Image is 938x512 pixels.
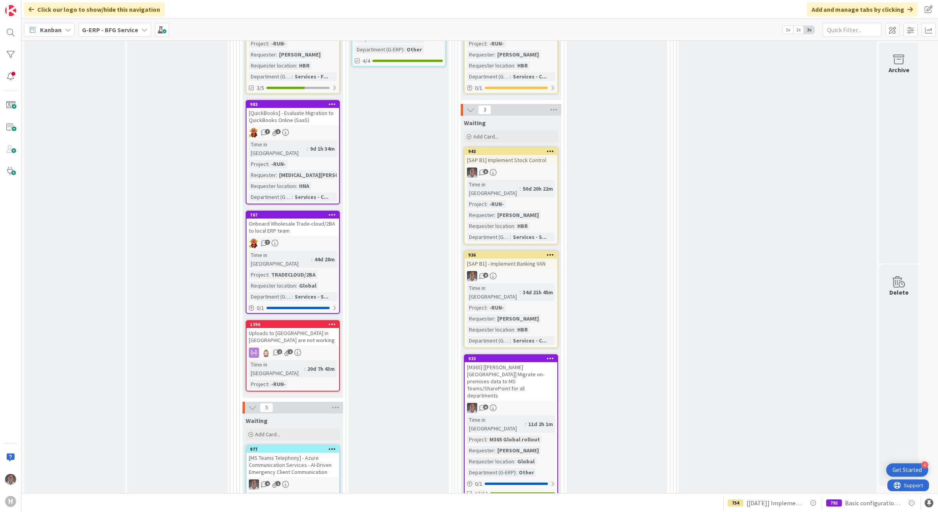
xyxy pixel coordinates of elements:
div: Department (G-ERP) [249,72,292,81]
span: : [516,468,517,477]
a: 933[M365] [[PERSON_NAME] [GEOGRAPHIC_DATA]] Migrate on-premises data to MS Teams/SharePoint for a... [464,354,558,499]
div: 943[SAP B1] Implement Stock Control [465,148,557,165]
a: 983[QuickBooks] - Evaluate Migration to QuickBooks Online (SaaS)LCTime in [GEOGRAPHIC_DATA]:9d 1h... [246,100,340,204]
div: PS [465,271,557,281]
div: [M365] [[PERSON_NAME] [GEOGRAPHIC_DATA]] Migrate on-premises data to MS Teams/SharePoint for all ... [465,362,557,401]
div: Other [517,468,536,477]
div: [PERSON_NAME] [495,211,541,219]
div: Services - C... [293,193,330,201]
div: -RUN- [269,39,288,48]
div: 4 [921,461,928,468]
div: Services - C... [511,72,549,81]
span: : [520,184,521,193]
div: 767 [246,211,339,219]
div: 936 [468,252,557,258]
div: Project [249,380,268,388]
div: [MEDICAL_DATA][PERSON_NAME] [277,171,364,179]
div: Department (G-ERP) [467,468,516,477]
span: : [514,222,515,230]
span: : [292,193,293,201]
div: Time in [GEOGRAPHIC_DATA] [467,284,520,301]
div: Requester [467,314,494,323]
div: [MS Teams Telephony] - Azure Communication Services - AI-Driven Emergency Client Communication [246,453,339,477]
div: 1396 [250,322,339,327]
div: 977 [250,446,339,452]
div: TRADECLOUD/2BA [269,270,318,279]
div: 943 [465,148,557,155]
div: 9d 1h 34m [308,144,337,153]
span: : [520,288,521,297]
div: Requester [249,171,276,179]
div: 1396 [246,321,339,328]
div: [SAP B1] - Implement Banking VAN [465,259,557,269]
a: 943[SAP B1] Implement Stock ControlPSTime in [GEOGRAPHIC_DATA]:50d 20h 22mProject:-RUN-Requester:... [464,147,558,244]
span: : [494,314,495,323]
a: 767Onboard Wholesale Trade-cloud/2BA to local ERP teamLCTime in [GEOGRAPHIC_DATA]:44d 28mProject:... [246,211,340,314]
img: Rv [261,348,271,358]
div: Department (G-ERP) [467,72,510,81]
div: Requester [249,50,276,59]
input: Quick Filter... [823,23,881,37]
span: : [311,255,312,264]
div: [SAP B1] Implement Stock Control [465,155,557,165]
div: 44d 28m [312,255,337,264]
div: Requester location [249,182,296,190]
img: PS [249,479,259,490]
div: -RUN- [269,160,288,168]
div: Time in [GEOGRAPHIC_DATA] [467,415,525,433]
div: Project [249,39,268,48]
div: Time in [GEOGRAPHIC_DATA] [467,180,520,197]
div: Onboard Wholesale Trade-cloud/2BA to local ERP team [246,219,339,236]
div: Project [467,303,486,312]
img: PS [5,474,16,485]
div: Requester [467,211,494,219]
span: : [304,364,305,373]
span: Add Card... [473,133,498,140]
img: LC [249,238,259,248]
div: Department (G-ERP) [249,292,292,301]
span: 0 / 1 [475,480,482,488]
div: Requester location [467,222,514,230]
span: 4 [265,481,270,486]
div: 0/1 [465,83,557,93]
span: : [525,420,526,428]
span: 5 [260,403,273,412]
span: 7 [265,240,270,245]
div: Requester [467,50,494,59]
span: : [296,61,297,70]
span: : [514,325,515,334]
div: Time in [GEOGRAPHIC_DATA] [249,492,304,509]
div: PS [465,168,557,178]
span: : [510,233,511,241]
div: Global [297,281,318,290]
img: PS [467,403,477,413]
span: : [514,61,515,70]
div: 977[MS Teams Telephony] - Azure Communication Services - AI-Driven Emergency Client Communication [246,446,339,477]
div: HBR [297,61,312,70]
div: 0/1 [246,303,339,313]
span: : [268,39,269,48]
div: Project [249,160,268,168]
div: Requester location [249,281,296,290]
div: HBR [515,61,530,70]
span: 0 / 1 [475,84,482,92]
div: Get Started [892,466,922,474]
span: Waiting [464,119,486,127]
span: : [276,50,277,59]
div: HBR [515,325,530,334]
div: Time in [GEOGRAPHIC_DATA] [249,140,307,157]
span: : [292,72,293,81]
div: -RUN- [487,303,506,312]
span: 0 / 1 [257,304,264,312]
span: 1x [783,26,793,34]
div: [PERSON_NAME] [277,50,323,59]
div: LC [246,128,339,138]
span: Add Card... [255,431,280,438]
img: LC [249,128,259,138]
div: 50d 20h 22m [521,184,555,193]
div: 983 [246,101,339,108]
span: 2x [793,26,804,34]
div: HNA [297,182,311,190]
div: Project [467,435,486,444]
div: Project [467,200,486,208]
